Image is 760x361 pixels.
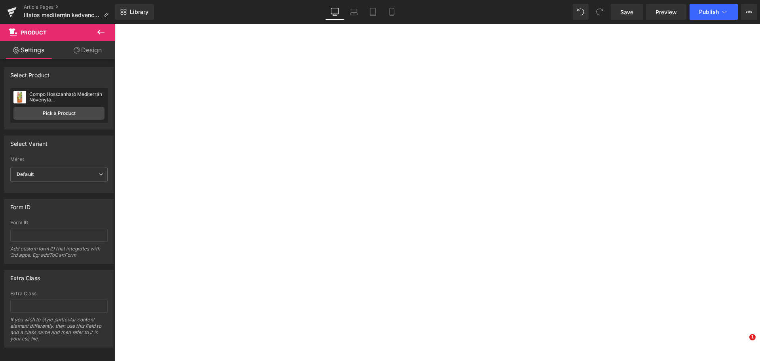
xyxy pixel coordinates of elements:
[10,220,108,225] div: Form ID
[29,92,104,103] div: Compo Hosszanható Mediterrán Növénytá...
[646,4,686,20] a: Preview
[10,246,108,264] div: Add custom form ID that integrates with 3rd apps. Eg: addToCartForm
[10,157,108,164] label: Méret
[733,334,752,353] iframe: Intercom live chat
[325,4,344,20] a: Desktop
[24,12,100,18] span: Illatos mediterrán kedvenc - levendula kisokos
[592,4,608,20] button: Redo
[690,4,738,20] button: Publish
[741,4,757,20] button: More
[13,107,104,120] a: Pick a Product
[749,334,756,340] span: 1
[344,4,363,20] a: Laptop
[10,199,30,210] div: Form ID
[10,317,108,347] div: If you wish to style particular content element differently, then use this field to add a class n...
[655,8,677,16] span: Preview
[363,4,382,20] a: Tablet
[10,136,48,147] div: Select Variant
[10,67,50,78] div: Select Product
[620,8,633,16] span: Save
[24,4,115,10] a: Article Pages
[13,91,26,103] img: pImage
[10,270,40,281] div: Extra Class
[573,4,589,20] button: Undo
[115,4,154,20] a: New Library
[699,9,719,15] span: Publish
[17,171,34,177] b: Default
[21,29,47,36] span: Product
[59,41,116,59] a: Design
[10,291,108,296] div: Extra Class
[382,4,401,20] a: Mobile
[130,8,148,15] span: Library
